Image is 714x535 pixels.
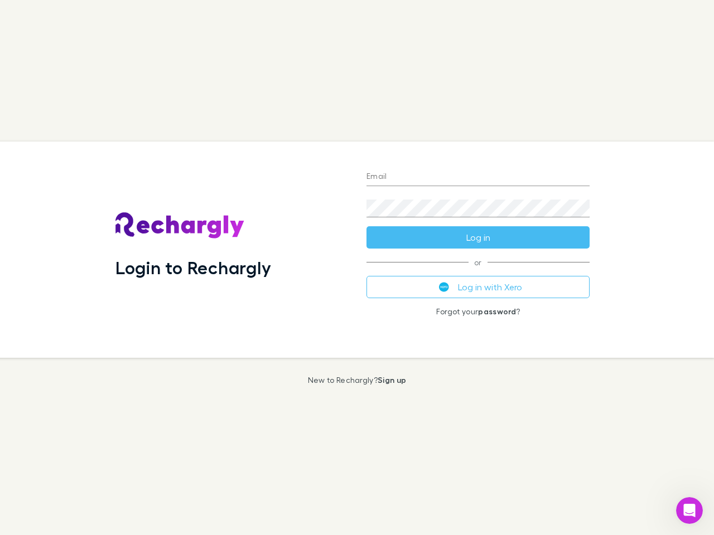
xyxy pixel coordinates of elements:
img: Rechargly's Logo [115,212,245,239]
h1: Login to Rechargly [115,257,271,278]
a: Sign up [378,375,406,385]
iframe: Intercom live chat [676,497,703,524]
button: Log in [366,226,590,249]
button: Log in with Xero [366,276,590,298]
a: password [478,307,516,316]
p: New to Rechargly? [308,376,407,385]
span: or [366,262,590,262]
img: Xero's logo [439,282,449,292]
p: Forgot your ? [366,307,590,316]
